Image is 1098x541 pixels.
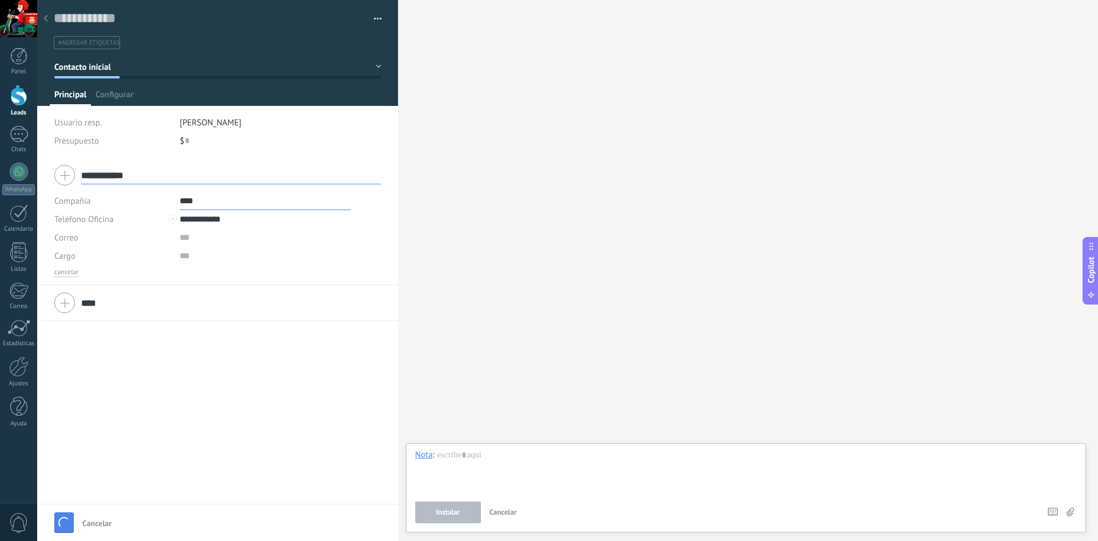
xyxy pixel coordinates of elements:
span: Copilot [1085,256,1097,283]
button: Instalar [415,501,481,523]
span: #agregar etiquetas [58,39,120,47]
label: Compañía [54,197,90,206]
div: Ajustes [2,380,35,388]
button: Cancelar [485,501,522,523]
button: cancelar [54,268,79,277]
button: Correo [54,228,78,247]
div: Estadísticas [2,340,35,347]
div: Calendario [2,226,35,233]
div: Presupuesto [54,132,171,150]
span: Cargo [54,252,75,260]
div: Correo [2,303,35,310]
div: Cargo [54,247,171,265]
span: Usuario resp. [54,117,102,128]
span: : [432,449,434,461]
span: Teléfono Oficina [54,214,114,225]
button: Cancelar [78,514,116,532]
div: Listas [2,266,35,273]
div: WhatsApp [2,184,35,195]
span: Configurar [96,89,133,106]
button: Teléfono Oficina [54,210,114,228]
span: [PERSON_NAME] [180,117,241,128]
span: Principal [54,89,86,106]
span: Presupuesto [54,136,99,147]
div: Usuario resp. [54,113,171,132]
span: Cancelar [490,507,517,517]
div: Ayuda [2,420,35,428]
div: $ [180,132,381,150]
div: Chats [2,146,35,153]
span: Instalar [436,508,460,516]
div: Leads [2,109,35,117]
span: Correo [54,232,78,243]
span: Cancelar [82,519,112,527]
div: Panel [2,68,35,76]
